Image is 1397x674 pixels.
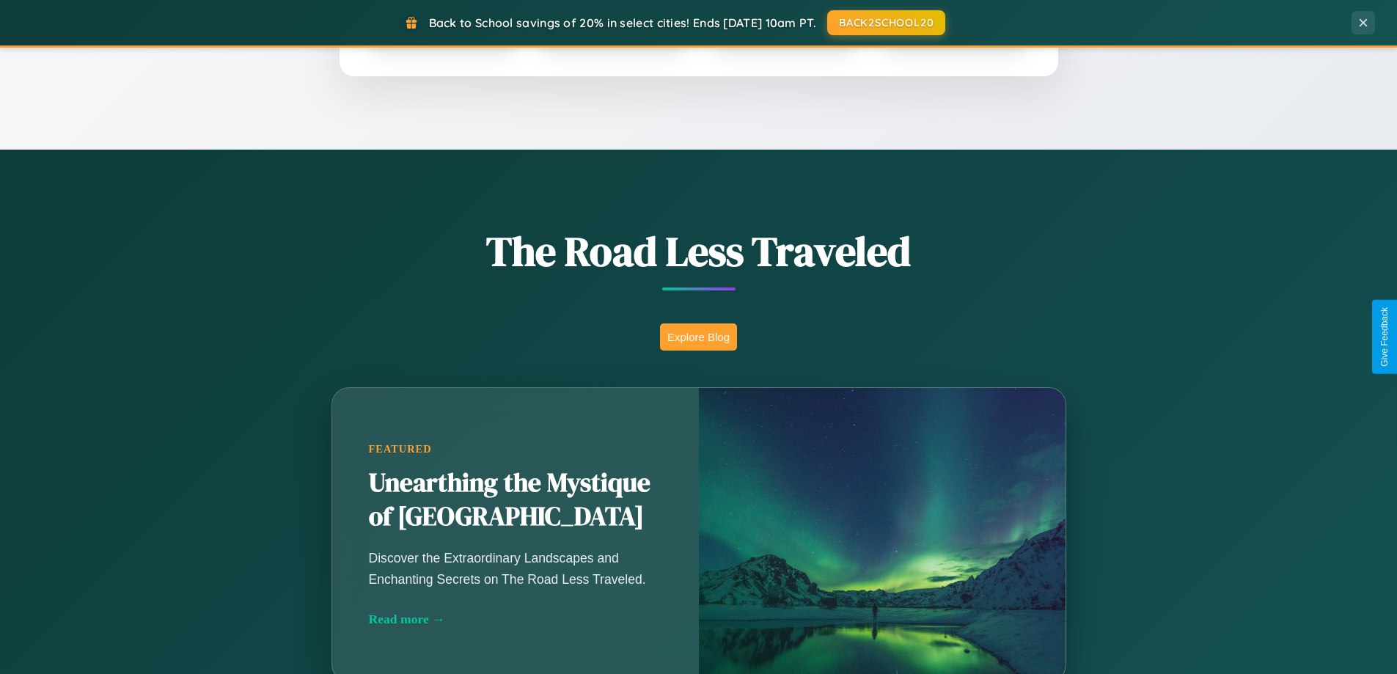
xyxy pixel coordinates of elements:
[369,466,662,534] h2: Unearthing the Mystique of [GEOGRAPHIC_DATA]
[1379,307,1390,367] div: Give Feedback
[827,10,945,35] button: BACK2SCHOOL20
[660,323,737,351] button: Explore Blog
[369,548,662,589] p: Discover the Extraordinary Landscapes and Enchanting Secrets on The Road Less Traveled.
[369,612,662,627] div: Read more →
[369,443,662,455] div: Featured
[429,15,816,30] span: Back to School savings of 20% in select cities! Ends [DATE] 10am PT.
[259,223,1139,279] h1: The Road Less Traveled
